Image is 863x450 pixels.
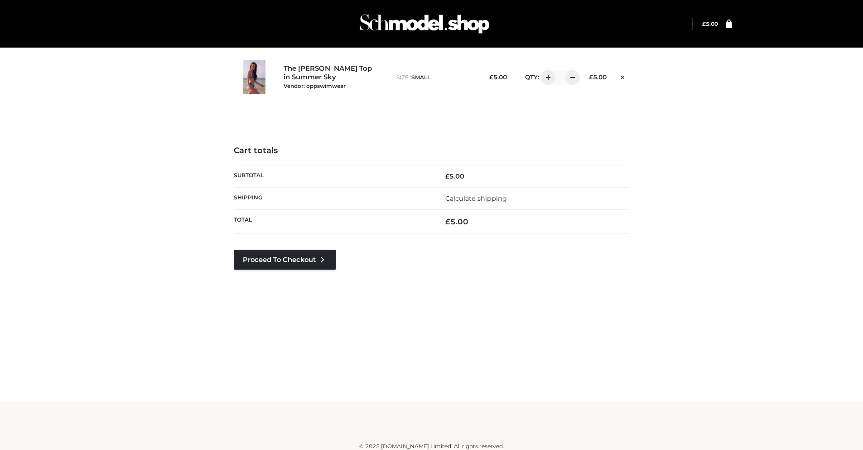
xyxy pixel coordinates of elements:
[445,172,449,180] span: £
[445,194,507,203] a: Calculate shipping
[234,210,432,234] th: Total
[445,172,464,180] bdi: 5.00
[702,20,706,27] span: £
[357,6,492,42] img: Schmodel Admin 964
[234,187,432,209] th: Shipping
[234,250,336,270] a: Proceed to Checkout
[702,20,718,27] a: £5.00
[445,217,468,226] bdi: 5.00
[489,73,493,81] span: £
[284,64,377,90] a: The [PERSON_NAME] Top in Summer SkyVendor: oppswimwear
[445,217,450,226] span: £
[284,82,346,89] small: Vendor: oppswimwear
[516,70,574,85] div: QTY:
[489,73,507,81] bdi: 5.00
[616,70,629,82] a: Remove this item
[234,146,630,156] h4: Cart totals
[411,74,430,81] span: SMALL
[702,20,718,27] bdi: 5.00
[396,73,474,82] p: size :
[234,165,432,187] th: Subtotal
[589,73,593,81] span: £
[589,73,607,81] bdi: 5.00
